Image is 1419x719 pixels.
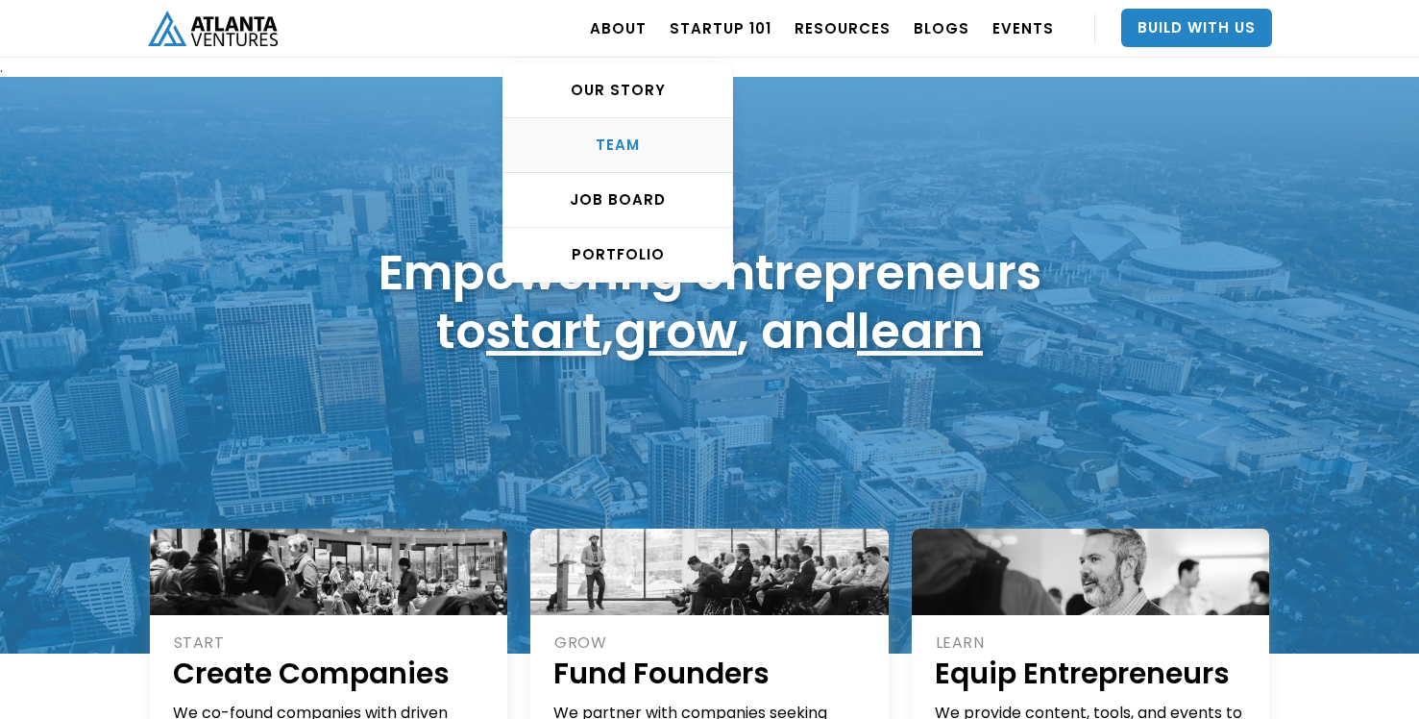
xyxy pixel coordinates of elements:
[503,118,732,173] a: TEAM
[174,632,487,654] div: START
[670,1,771,55] a: Startup 101
[503,81,732,100] div: OUR STORY
[857,297,983,365] a: learn
[935,654,1249,693] h1: Equip Entrepreneurs
[554,632,868,654] div: GROW
[486,297,601,365] a: start
[936,632,1249,654] div: LEARN
[553,654,868,693] h1: Fund Founders
[503,190,732,210] div: Job Board
[914,1,969,55] a: BLOGS
[503,228,732,282] a: PORTFOLIO
[1121,9,1272,47] a: Build With Us
[503,136,732,155] div: TEAM
[503,63,732,118] a: OUR STORY
[590,1,647,55] a: ABOUT
[614,297,737,365] a: grow
[379,243,1041,360] h1: Empowering entrepreneurs to , , and
[992,1,1054,55] a: EVENTS
[503,245,732,264] div: PORTFOLIO
[795,1,891,55] a: RESOURCES
[503,173,732,228] a: Job Board
[173,654,487,693] h1: Create Companies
